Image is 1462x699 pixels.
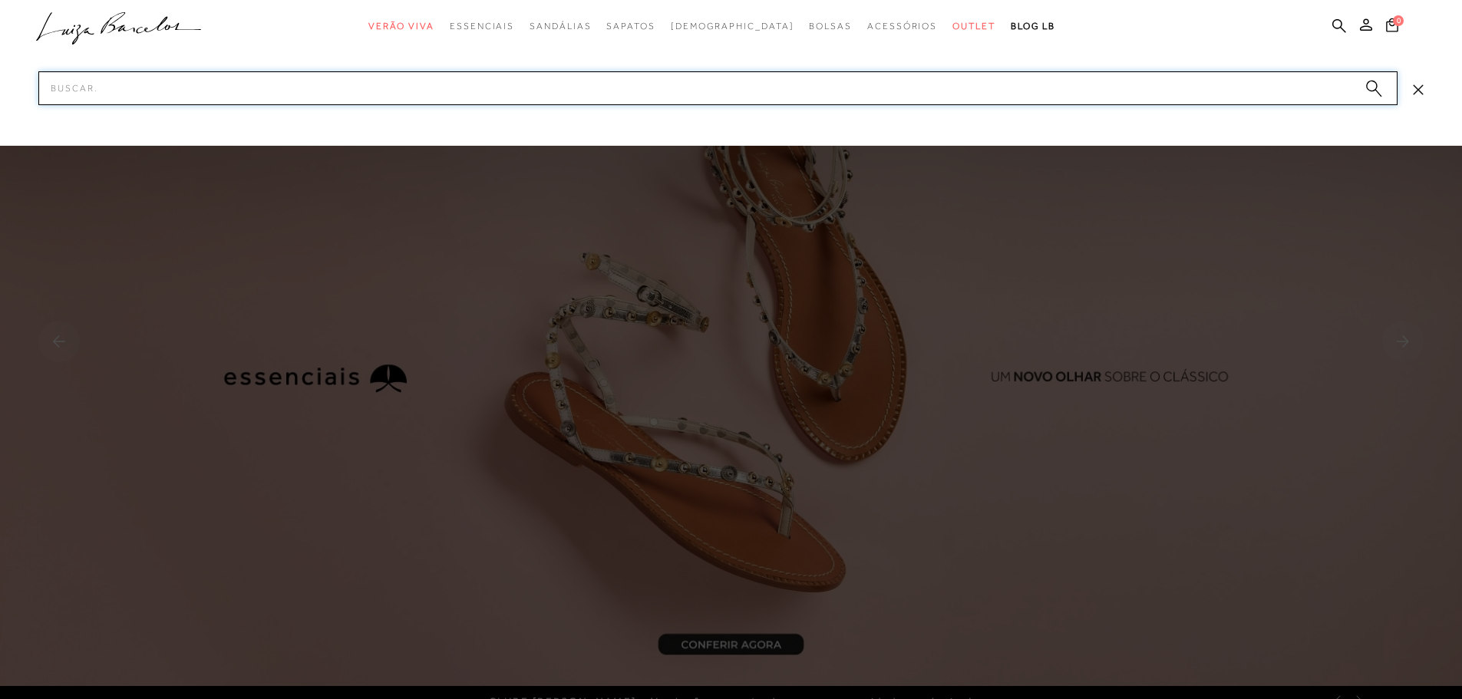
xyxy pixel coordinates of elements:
span: 0 [1393,15,1404,26]
span: Sandálias [530,21,591,31]
span: Sapatos [606,21,655,31]
a: categoryNavScreenReaderText [368,12,434,41]
span: Essenciais [450,21,514,31]
a: categoryNavScreenReaderText [952,12,995,41]
button: 0 [1381,17,1403,38]
a: categoryNavScreenReaderText [606,12,655,41]
span: Outlet [952,21,995,31]
a: categoryNavScreenReaderText [450,12,514,41]
span: Bolsas [809,21,852,31]
a: noSubCategoriesText [671,12,794,41]
a: BLOG LB [1011,12,1055,41]
span: Acessórios [867,21,937,31]
span: [DEMOGRAPHIC_DATA] [671,21,794,31]
a: categoryNavScreenReaderText [809,12,852,41]
span: BLOG LB [1011,21,1055,31]
a: categoryNavScreenReaderText [530,12,591,41]
a: categoryNavScreenReaderText [867,12,937,41]
span: Verão Viva [368,21,434,31]
input: Buscar. [38,71,1398,105]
